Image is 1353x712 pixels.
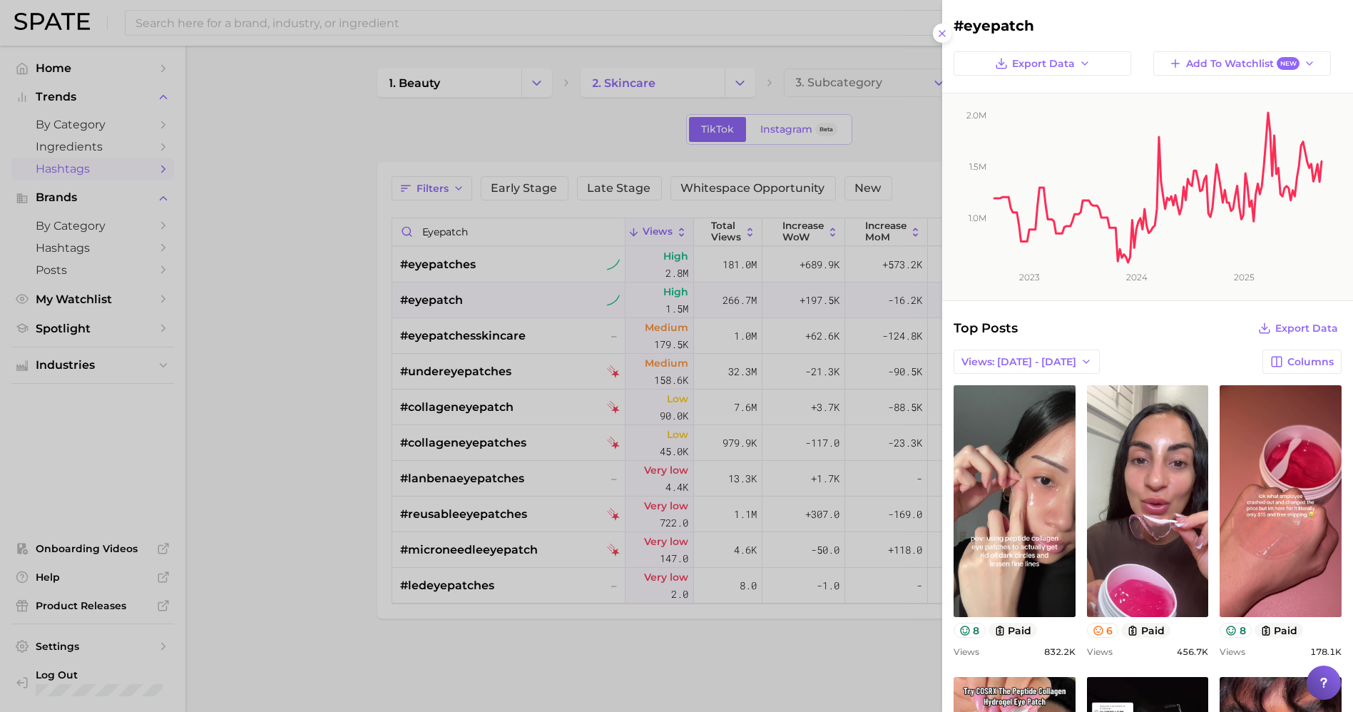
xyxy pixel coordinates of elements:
[969,213,986,223] tspan: 1.0m
[1310,646,1342,657] span: 178.1k
[1153,51,1331,76] button: Add to WatchlistNew
[1087,646,1113,657] span: Views
[954,623,986,638] button: 8
[961,356,1076,368] span: Views: [DATE] - [DATE]
[1044,646,1076,657] span: 832.2k
[969,161,986,172] tspan: 1.5m
[989,623,1038,638] button: paid
[954,51,1131,76] button: Export Data
[1220,623,1252,638] button: 8
[1234,272,1255,283] tspan: 2025
[1012,58,1075,70] span: Export Data
[1287,356,1334,368] span: Columns
[954,646,979,657] span: Views
[1275,322,1338,335] span: Export Data
[966,110,986,121] tspan: 2.0m
[1220,646,1245,657] span: Views
[1255,623,1304,638] button: paid
[954,318,1018,338] span: Top Posts
[1262,350,1342,374] button: Columns
[954,350,1100,374] button: Views: [DATE] - [DATE]
[1087,623,1119,638] button: 6
[1019,272,1040,283] tspan: 2023
[1277,57,1300,71] span: New
[1255,318,1342,338] button: Export Data
[954,17,1342,34] h2: #eyepatch
[1186,57,1300,71] span: Add to Watchlist
[1121,623,1170,638] button: paid
[1126,272,1148,283] tspan: 2024
[1177,646,1208,657] span: 456.7k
